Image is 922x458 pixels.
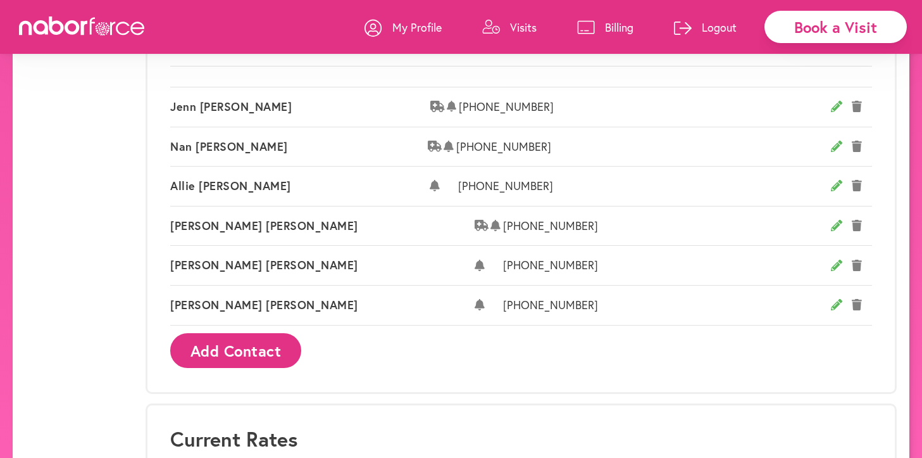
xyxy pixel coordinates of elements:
a: Visits [482,8,537,46]
p: My Profile [392,20,442,35]
button: Add Contact [170,333,301,368]
h3: Current Rates [170,427,872,451]
span: Nan [PERSON_NAME] [170,140,428,154]
p: Billing [605,20,633,35]
span: [PHONE_NUMBER] [503,219,832,233]
span: [PERSON_NAME] [PERSON_NAME] [170,258,475,272]
p: Visits [510,20,537,35]
span: [PERSON_NAME] [PERSON_NAME] [170,219,475,233]
span: [PHONE_NUMBER] [459,100,831,114]
span: Allie [PERSON_NAME] [170,179,430,193]
span: [PHONE_NUMBER] [503,258,832,272]
a: My Profile [364,8,442,46]
span: Jenn [PERSON_NAME] [170,100,430,114]
span: [PHONE_NUMBER] [503,298,832,312]
a: Billing [577,8,633,46]
span: [PHONE_NUMBER] [456,140,832,154]
div: Book a Visit [764,11,907,43]
a: Logout [674,8,737,46]
p: Logout [702,20,737,35]
span: [PHONE_NUMBER] [458,179,831,193]
span: [PERSON_NAME] [PERSON_NAME] [170,298,475,312]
